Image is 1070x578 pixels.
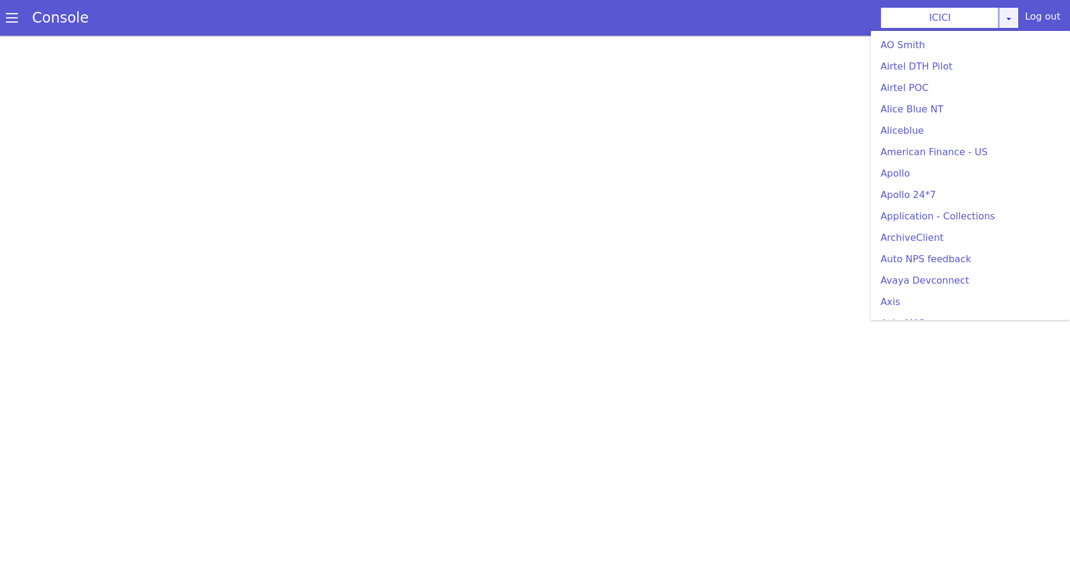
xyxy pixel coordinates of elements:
a: Application - Collections [876,207,1065,226]
a: Axis AMC [876,314,1065,333]
a: American Finance - US [876,143,1065,162]
a: Airtel POC [876,78,1065,98]
a: Apollo 24*7 [876,186,1065,205]
a: Airtel DTH Pilot [876,57,1065,76]
a: Alice Blue NT [876,100,1065,119]
div: Log out [1025,10,1060,29]
a: Aliceblue [876,121,1065,140]
a: AO Smith [876,36,1065,55]
a: Console [18,10,103,26]
a: Axis [876,293,1065,312]
a: ArchiveClient [876,228,1065,247]
a: Auto NPS feedback [876,250,1065,269]
a: Apollo [876,164,1065,183]
button: ICICI [880,7,999,29]
a: Avaya Devconnect [876,271,1065,290]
